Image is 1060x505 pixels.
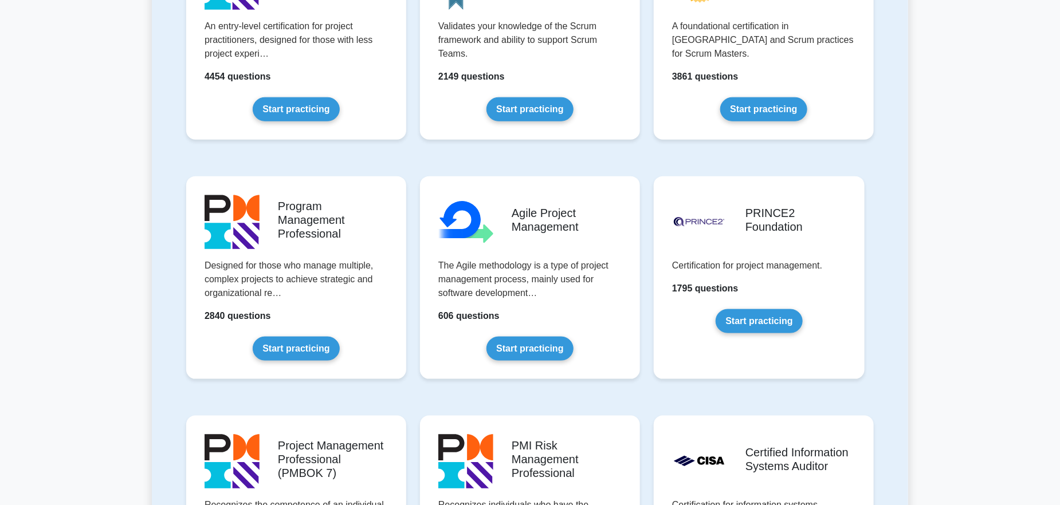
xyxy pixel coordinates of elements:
[716,309,802,333] a: Start practicing
[253,97,339,121] a: Start practicing
[486,97,573,121] a: Start practicing
[486,337,573,361] a: Start practicing
[720,97,807,121] a: Start practicing
[253,337,339,361] a: Start practicing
